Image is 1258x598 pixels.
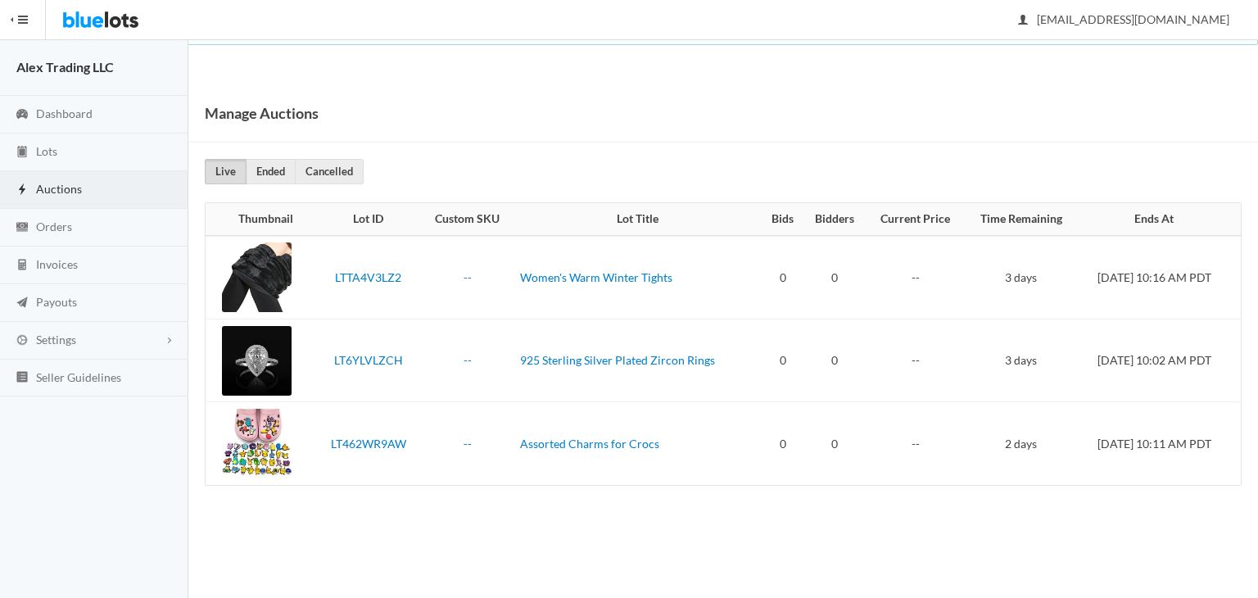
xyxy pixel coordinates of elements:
td: 3 days [965,236,1078,319]
ion-icon: person [1015,13,1031,29]
a: LT6YLVLZCH [334,353,403,367]
a: LT462WR9AW [331,437,406,451]
td: -- [866,402,964,486]
th: Thumbnail [206,203,316,236]
td: 0 [762,236,803,319]
span: Auctions [36,182,82,196]
span: Seller Guidelines [36,370,121,384]
th: Bidders [803,203,866,236]
td: 0 [803,402,866,486]
ion-icon: clipboard [14,145,30,161]
span: Orders [36,220,72,233]
td: 0 [762,402,803,486]
h1: Manage Auctions [205,101,319,125]
ion-icon: cog [14,333,30,349]
th: Ends At [1078,203,1241,236]
strong: Alex Trading LLC [16,59,114,75]
span: Payouts [36,295,77,309]
a: -- [464,437,472,451]
a: LTTA4V3LZ2 [335,270,401,284]
a: Ended [246,159,296,184]
a: -- [464,353,472,367]
th: Bids [762,203,803,236]
td: -- [866,319,964,402]
th: Lot ID [316,203,422,236]
ion-icon: calculator [14,258,30,274]
td: 0 [803,319,866,402]
a: Assorted Charms for Crocs [520,437,659,451]
td: [DATE] 10:16 AM PDT [1078,236,1241,319]
span: [EMAIL_ADDRESS][DOMAIN_NAME] [1019,12,1229,26]
td: 0 [803,236,866,319]
td: [DATE] 10:02 AM PDT [1078,319,1241,402]
ion-icon: cash [14,220,30,236]
th: Time Remaining [965,203,1078,236]
ion-icon: list box [14,370,30,386]
td: -- [866,236,964,319]
a: Women's Warm Winter Tights [520,270,672,284]
td: [DATE] 10:11 AM PDT [1078,402,1241,486]
a: Cancelled [295,159,364,184]
td: 3 days [965,319,1078,402]
th: Custom SKU [421,203,514,236]
span: Settings [36,333,76,347]
td: 0 [762,319,803,402]
span: Lots [36,144,57,158]
td: 2 days [965,402,1078,486]
a: -- [464,270,472,284]
th: Current Price [866,203,964,236]
a: Live [205,159,247,184]
a: 925 Sterling Silver Plated Zircon Rings [520,353,715,367]
ion-icon: paper plane [14,296,30,311]
ion-icon: flash [14,183,30,198]
span: Invoices [36,257,78,271]
span: Dashboard [36,106,93,120]
th: Lot Title [514,203,762,236]
ion-icon: speedometer [14,107,30,123]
